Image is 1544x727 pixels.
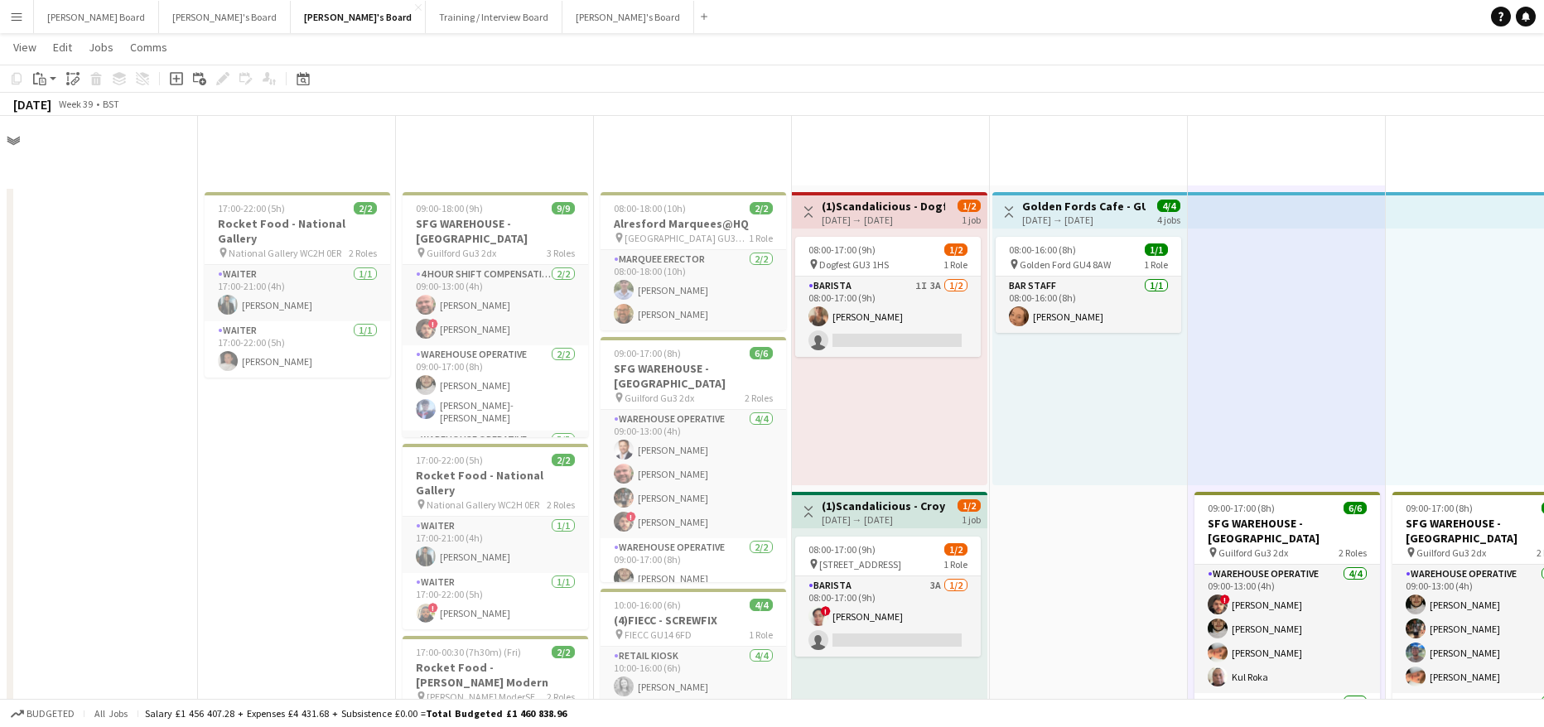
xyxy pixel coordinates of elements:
a: Edit [46,36,79,58]
span: 09:00-17:00 (8h) [1208,502,1275,514]
span: National Gallery WC2H 0ER [229,247,341,259]
div: 08:00-17:00 (9h)1/2 Dogfest GU3 1HS1 RoleBarista1I3A1/208:00-17:00 (9h)[PERSON_NAME] [795,237,981,357]
span: 08:00-16:00 (8h) [1009,243,1076,256]
span: Jobs [89,40,113,55]
div: [DATE] → [DATE] [822,214,945,226]
span: Edit [53,40,72,55]
span: 09:00-17:00 (8h) [1406,502,1473,514]
span: 2 Roles [547,691,575,703]
div: 4 jobs [1157,212,1180,226]
button: [PERSON_NAME]'s Board [159,1,291,33]
span: [STREET_ADDRESS] [819,558,901,571]
h3: Rocket Food - [PERSON_NAME] Modern [403,660,588,690]
span: 17:00-00:30 (7h30m) (Fri) [416,646,521,658]
h3: (4)FIECC - SCREWFIX [601,613,786,628]
span: 6/6 [1344,502,1367,514]
span: 1/2 [958,200,981,212]
div: [DATE] → [DATE] [1022,214,1146,226]
button: [PERSON_NAME]'s Board [291,1,426,33]
span: [PERSON_NAME] ModerSE1 9TG [427,691,547,703]
span: 2/2 [552,454,575,466]
app-card-role: 4 Hour Shift Compensation2/209:00-13:00 (4h)[PERSON_NAME]![PERSON_NAME] [403,265,588,345]
h3: SFG WAREHOUSE - [GEOGRAPHIC_DATA] [403,216,588,246]
span: Budgeted [27,708,75,720]
a: Jobs [82,36,120,58]
app-job-card: 17:00-22:00 (5h)2/2Rocket Food - National Gallery National Gallery WC2H 0ER2 RolesWaiter1/117:00-... [403,444,588,629]
div: 1 job [962,512,981,526]
h3: (1)Scandalicious - Croydon CR2 9EA [822,498,945,513]
span: 4/4 [1157,200,1180,212]
span: ! [1220,595,1230,604]
span: Guilford Gu3 2dx [1218,546,1288,559]
app-job-card: 09:00-17:00 (8h)6/6SFG WAREHOUSE - [GEOGRAPHIC_DATA] Guilford Gu3 2dx2 RolesWarehouse Operative4/... [601,337,786,582]
h3: Alresford Marquees@HQ [601,216,786,231]
span: 1 Role [1144,258,1168,271]
button: [PERSON_NAME]'s Board [562,1,694,33]
span: 2 Roles [349,247,377,259]
span: 08:00-17:00 (9h) [808,243,876,256]
span: 09:00-18:00 (9h) [416,202,483,214]
a: View [7,36,43,58]
span: 2 Roles [1339,546,1367,559]
h3: Golden Fords Cafe - GU4 8AW [1022,199,1146,214]
span: 4/4 [750,599,773,611]
span: 2 Roles [547,498,575,511]
div: [DATE] → [DATE] [822,513,945,526]
span: Total Budgeted £1 460 838.96 [426,707,567,720]
span: 1/2 [958,499,981,512]
span: 2 Roles [745,392,773,404]
span: [GEOGRAPHIC_DATA] GU34 3ES [625,232,749,244]
h3: SFG WAREHOUSE - [GEOGRAPHIC_DATA] [601,361,786,391]
span: 3 Roles [547,247,575,259]
app-card-role: Waiter1/117:00-21:00 (4h)[PERSON_NAME] [205,265,390,321]
app-card-role: Warehouse Operative4/409:00-13:00 (4h)[PERSON_NAME][PERSON_NAME][PERSON_NAME]![PERSON_NAME] [601,410,786,538]
app-card-role: MARQUEE ERECTOR2/208:00-18:00 (10h)[PERSON_NAME][PERSON_NAME] [601,250,786,330]
span: 1 Role [749,232,773,244]
span: 17:00-22:00 (5h) [416,454,483,466]
span: ! [428,603,438,613]
span: Guilford Gu3 2dx [1416,546,1486,559]
span: 08:00-17:00 (9h) [808,543,876,556]
span: 17:00-22:00 (5h) [218,202,285,214]
div: 08:00-16:00 (8h)1/1 Golden Ford GU4 8AW1 RoleBAR STAFF1/108:00-16:00 (8h)[PERSON_NAME] [996,237,1181,333]
app-card-role: Warehouse Operative2/209:00-17:00 (8h)[PERSON_NAME][PERSON_NAME]-[PERSON_NAME] [403,345,588,431]
span: 9/9 [552,202,575,214]
h3: Rocket Food - National Gallery [403,468,588,498]
div: 17:00-22:00 (5h)2/2Rocket Food - National Gallery National Gallery WC2H 0ER2 RolesWaiter1/117:00-... [205,192,390,378]
span: 10:00-16:00 (6h) [614,599,681,611]
span: 1/1 [1145,243,1168,256]
app-job-card: 08:00-18:00 (10h)2/2Alresford Marquees@HQ [GEOGRAPHIC_DATA] GU34 3ES1 RoleMARQUEE ERECTOR2/208:00... [601,192,786,330]
span: FIECC GU14 6FD [625,628,692,641]
div: 1 job [962,212,981,226]
div: [DATE] [13,96,51,113]
span: ! [626,512,636,522]
span: 09:00-17:00 (8h) [614,347,681,359]
app-card-role: Waiter1/117:00-22:00 (5h)[PERSON_NAME] [205,321,390,378]
span: ! [821,606,831,616]
a: Comms [123,36,174,58]
span: Dogfest GU3 1HS [819,258,889,271]
span: Comms [130,40,167,55]
span: 2/2 [750,202,773,214]
app-card-role: Barista3A1/208:00-17:00 (9h)![PERSON_NAME] [795,576,981,657]
span: Week 39 [55,98,96,110]
app-job-card: 09:00-18:00 (9h)9/9SFG WAREHOUSE - [GEOGRAPHIC_DATA] Guilford Gu3 2dx3 Roles4 Hour Shift Compensa... [403,192,588,437]
span: 2/2 [354,202,377,214]
h3: (1)Scandalicious - Dogfest [GEOGRAPHIC_DATA] [822,199,945,214]
span: Guilford Gu3 2dx [427,247,496,259]
span: ! [428,319,438,329]
div: Salary £1 456 407.28 + Expenses £4 431.68 + Subsistence £0.00 = [145,707,567,720]
span: 1 Role [943,258,967,271]
span: 1 Role [943,558,967,571]
span: 08:00-18:00 (10h) [614,202,686,214]
app-card-role: Warehouse Operative5/5 [403,431,588,588]
app-job-card: 08:00-17:00 (9h)1/2 [STREET_ADDRESS]1 RoleBarista3A1/208:00-17:00 (9h)![PERSON_NAME] [795,537,981,657]
span: View [13,40,36,55]
span: 1 Role [749,628,773,641]
span: 1/2 [944,243,967,256]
